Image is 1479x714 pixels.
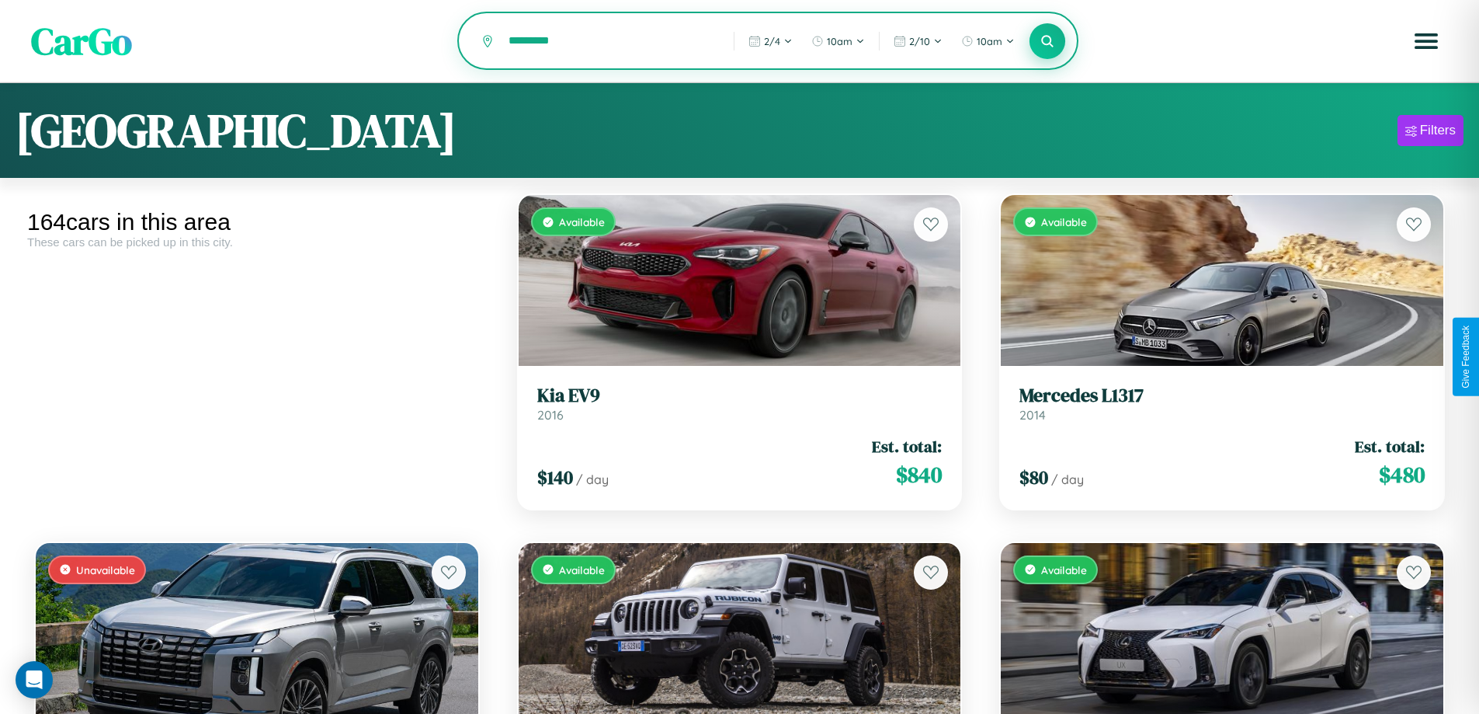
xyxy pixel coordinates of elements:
[1420,123,1456,138] div: Filters
[977,35,1002,47] span: 10am
[537,465,573,490] span: $ 140
[559,563,605,576] span: Available
[1019,385,1425,423] a: Mercedes L13172014
[27,209,487,235] div: 164 cars in this area
[16,661,53,698] div: Open Intercom Messenger
[1379,459,1425,490] span: $ 480
[1019,465,1048,490] span: $ 80
[764,35,780,47] span: 2 / 4
[896,459,942,490] span: $ 840
[741,29,800,54] button: 2/4
[827,35,852,47] span: 10am
[537,407,564,423] span: 2016
[1355,435,1425,458] span: Est. total:
[1041,215,1087,228] span: Available
[559,215,605,228] span: Available
[31,16,132,67] span: CarGo
[804,29,873,54] button: 10am
[953,29,1022,54] button: 10am
[576,472,609,487] span: / day
[872,435,942,458] span: Est. total:
[76,563,135,576] span: Unavailable
[1019,385,1425,407] h3: Mercedes L1317
[1019,407,1046,423] span: 2014
[909,35,930,47] span: 2 / 10
[537,385,943,407] h3: Kia EV9
[1051,472,1084,487] span: / day
[1397,115,1463,146] button: Filters
[16,99,457,162] h1: [GEOGRAPHIC_DATA]
[1460,326,1471,388] div: Give Feedback
[27,235,487,249] div: These cars can be picked up in this city.
[886,29,950,54] button: 2/10
[1404,19,1448,63] button: Open menu
[1041,563,1087,576] span: Available
[537,385,943,423] a: Kia EV92016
